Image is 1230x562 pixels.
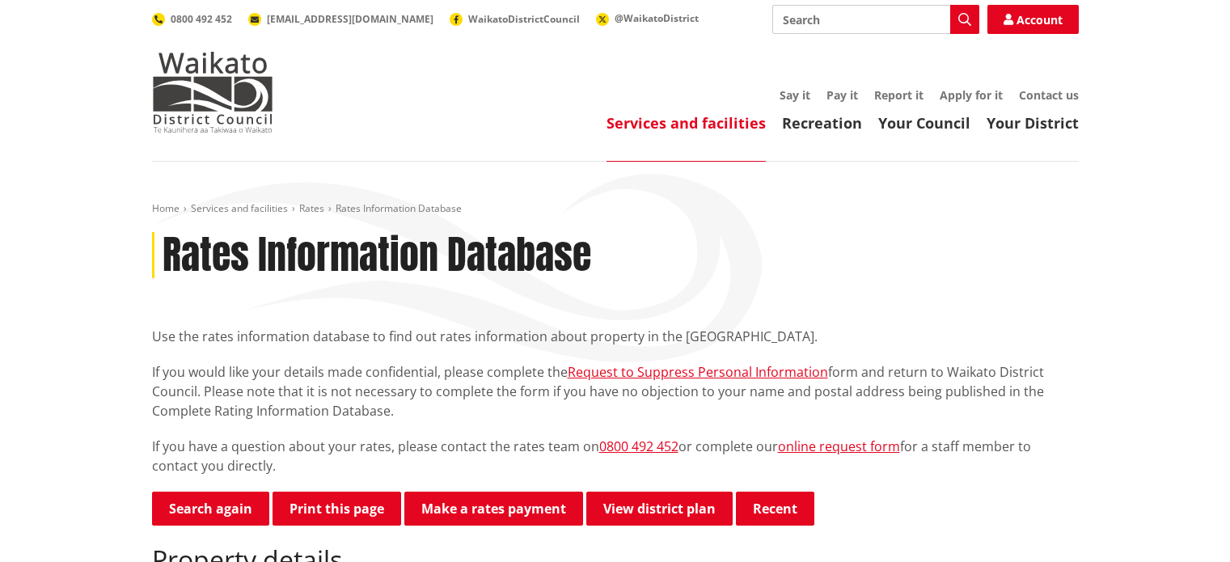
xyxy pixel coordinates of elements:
button: Recent [736,492,814,526]
a: WaikatoDistrictCouncil [450,12,580,26]
a: Contact us [1019,87,1079,103]
a: Make a rates payment [404,492,583,526]
a: Your District [987,113,1079,133]
a: View district plan [586,492,733,526]
a: [EMAIL_ADDRESS][DOMAIN_NAME] [248,12,433,26]
p: Use the rates information database to find out rates information about property in the [GEOGRAPHI... [152,327,1079,346]
a: Apply for it [940,87,1003,103]
a: Services and facilities [191,201,288,215]
p: If you would like your details made confidential, please complete the form and return to Waikato ... [152,362,1079,420]
a: Report it [874,87,924,103]
span: WaikatoDistrictCouncil [468,12,580,26]
a: Services and facilities [607,113,766,133]
a: Account [987,5,1079,34]
a: Pay it [826,87,858,103]
button: Print this page [273,492,401,526]
a: Recreation [782,113,862,133]
a: 0800 492 452 [152,12,232,26]
input: Search input [772,5,979,34]
h1: Rates Information Database [163,232,591,279]
span: @WaikatoDistrict [615,11,699,25]
span: [EMAIL_ADDRESS][DOMAIN_NAME] [267,12,433,26]
a: Your Council [878,113,970,133]
a: @WaikatoDistrict [596,11,699,25]
a: online request form [778,437,900,455]
img: Waikato District Council - Te Kaunihera aa Takiwaa o Waikato [152,52,273,133]
a: Home [152,201,180,215]
a: Say it [780,87,810,103]
p: If you have a question about your rates, please contact the rates team on or complete our for a s... [152,437,1079,475]
span: 0800 492 452 [171,12,232,26]
a: Request to Suppress Personal Information [568,363,828,381]
nav: breadcrumb [152,202,1079,216]
a: 0800 492 452 [599,437,678,455]
a: Rates [299,201,324,215]
span: Rates Information Database [336,201,462,215]
a: Search again [152,492,269,526]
